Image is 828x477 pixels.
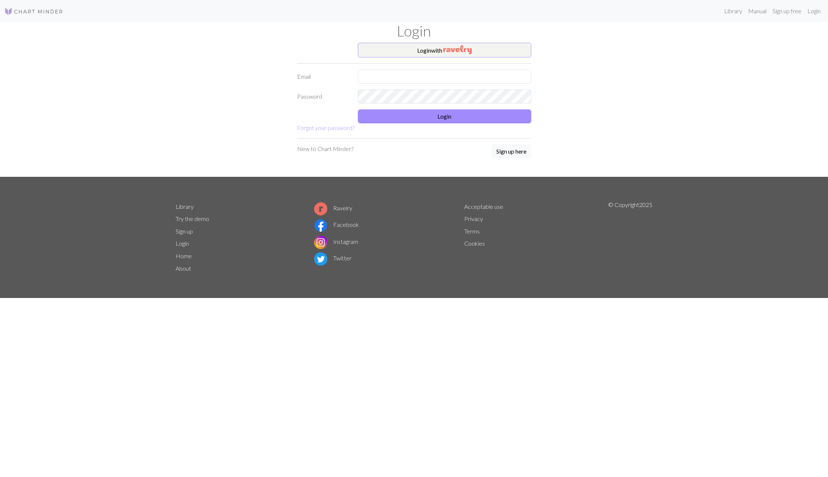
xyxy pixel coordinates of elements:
[314,219,327,232] img: Facebook logo
[314,202,327,215] img: Ravelry logo
[464,215,483,222] a: Privacy
[721,4,745,18] a: Library
[443,45,472,54] img: Ravelry
[176,240,189,247] a: Login
[314,252,327,266] img: Twitter logo
[293,70,353,84] label: Email
[176,265,191,272] a: About
[358,43,531,57] button: Loginwith
[608,200,652,275] p: © Copyright 2025
[358,109,531,123] button: Login
[464,203,503,210] a: Acceptable use
[804,4,824,18] a: Login
[314,238,358,245] a: Instagram
[297,124,355,131] a: Forgot your password?
[314,204,352,211] a: Ravelry
[745,4,769,18] a: Manual
[491,144,531,159] a: Sign up here
[4,7,63,16] img: Logo
[491,144,531,158] button: Sign up here
[176,203,194,210] a: Library
[171,22,657,40] h1: Login
[293,90,353,104] label: Password
[297,144,353,153] p: New to Chart Minder?
[464,228,480,235] a: Terms
[176,228,193,235] a: Sign up
[314,255,352,262] a: Twitter
[176,215,209,222] a: Try the demo
[314,221,359,228] a: Facebook
[176,252,192,259] a: Home
[314,236,327,249] img: Instagram logo
[769,4,804,18] a: Sign up free
[464,240,485,247] a: Cookies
